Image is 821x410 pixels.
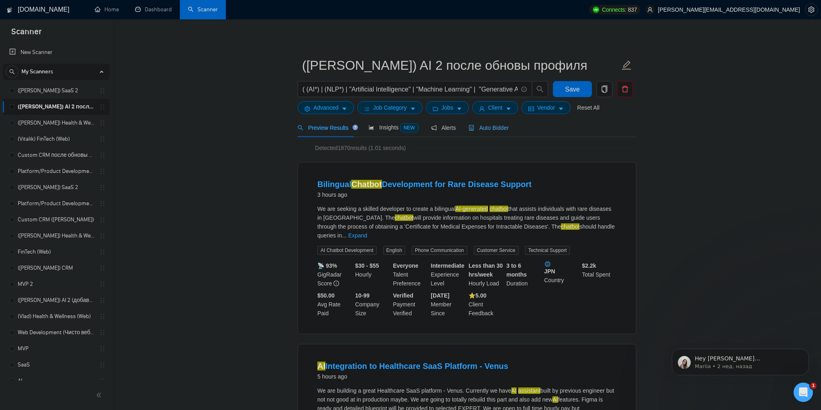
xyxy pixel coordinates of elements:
[96,391,104,399] span: double-left
[99,120,106,126] span: holder
[99,281,106,287] span: holder
[617,81,633,97] button: delete
[810,383,817,389] span: 1
[488,103,502,112] span: Client
[6,69,18,75] span: search
[342,106,347,112] span: caret-down
[18,373,94,389] a: AI
[431,125,437,131] span: notification
[442,103,454,112] span: Jobs
[18,212,94,228] a: Custom CRM ([PERSON_NAME])
[455,206,488,212] mark: AI-generated
[647,7,653,12] span: user
[317,372,508,381] div: 5 hours ago
[593,6,599,13] img: upwork-logo.png
[18,196,94,212] a: Platform/Product Development (Чисто продкты)
[511,387,517,394] mark: AI
[490,206,508,212] mark: chatbot
[506,262,527,278] b: 3 to 6 months
[351,180,382,189] mark: Chatbot
[313,103,338,112] span: Advanced
[304,106,310,112] span: setting
[469,262,503,278] b: Less than 30 hrs/week
[621,60,632,71] span: edit
[518,387,540,394] mark: assistant
[429,261,467,288] div: Experience Level
[298,125,303,131] span: search
[18,357,94,373] a: SaaS
[18,99,94,115] a: ([PERSON_NAME]) AI 2 после обновы профиля
[431,292,449,299] b: [DATE]
[580,261,618,288] div: Total Spent
[628,5,637,14] span: 837
[342,232,347,239] span: ...
[474,246,519,255] span: Customer Service
[99,152,106,158] span: holder
[348,232,367,239] a: Expand
[99,216,106,223] span: holder
[5,26,48,43] span: Scanner
[354,291,392,318] div: Company Size
[9,44,103,60] a: New Scanner
[317,190,531,200] div: 3 hours ago
[558,106,564,112] span: caret-down
[506,106,511,112] span: caret-down
[364,106,370,112] span: bars
[426,101,469,114] button: folderJobscaret-down
[99,249,106,255] span: holder
[18,163,94,179] a: Platform/Product Development (Чисто продкты) (после обновы профилей)
[660,332,821,388] iframe: Intercom notifications сообщение
[302,84,518,94] input: Search Freelance Jobs...
[99,200,106,207] span: holder
[18,260,94,276] a: ([PERSON_NAME]) CRM
[532,85,548,93] span: search
[561,223,579,230] mark: chatbot
[18,179,94,196] a: ([PERSON_NAME]) SaaS 2
[99,345,106,352] span: holder
[392,261,429,288] div: Talent Preference
[469,292,486,299] b: ⭐️ 5.00
[392,291,429,318] div: Payment Verified
[317,180,531,189] a: BilingualChatbotDevelopment for Rare Disease Support
[135,6,172,13] a: dashboardDashboard
[373,103,406,112] span: Job Category
[18,83,94,99] a: ([PERSON_NAME]) SaaS 2
[99,136,106,142] span: holder
[553,81,592,97] button: Save
[99,362,106,368] span: holder
[505,261,543,288] div: Duration
[543,261,581,288] div: Country
[99,233,106,239] span: holder
[469,125,474,131] span: robot
[302,55,620,75] input: Scanner name...
[467,291,505,318] div: Client Feedback
[544,261,579,275] b: JPN
[355,262,379,269] b: $30 - $55
[317,362,325,370] mark: AI
[188,6,218,13] a: searchScanner
[18,147,94,163] a: Custom CRM после обновы профилей
[354,261,392,288] div: Hourly
[400,123,418,132] span: NEW
[602,5,626,14] span: Connects:
[479,106,485,112] span: user
[18,341,94,357] a: MVP
[18,292,94,308] a: ([PERSON_NAME]) AI 2 (добавить теги, заточить под АИ, сумо в кавер добавить)
[431,125,456,131] span: Alerts
[99,104,106,110] span: holder
[565,84,579,94] span: Save
[316,261,354,288] div: GigRadar Score
[18,131,94,147] a: (Vitalik) FinTech (Web)
[472,101,518,114] button: userClientcaret-down
[7,4,13,17] img: logo
[99,297,106,304] span: holder
[317,362,508,370] a: AIIntegration to Healthcare SaaS Platform - Venus
[433,106,438,112] span: folder
[805,3,818,16] button: setting
[596,81,613,97] button: copy
[794,383,813,402] iframe: Intercom live chat
[99,87,106,94] span: holder
[352,124,359,131] div: Tooltip anchor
